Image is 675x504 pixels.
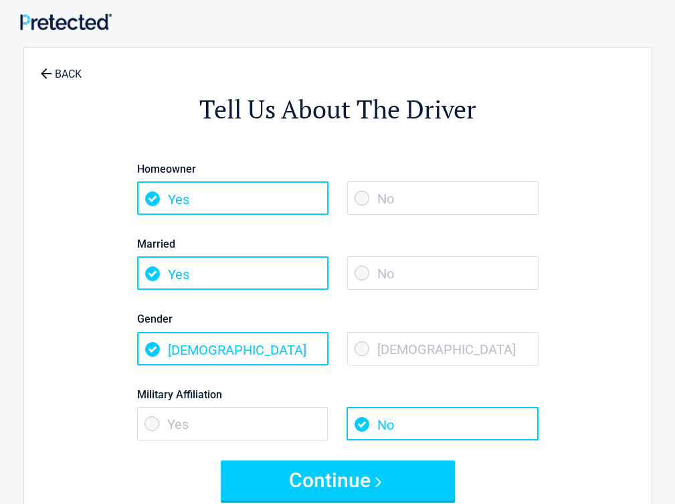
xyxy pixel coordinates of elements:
button: Continue [221,460,455,501]
label: Homeowner [137,160,539,178]
img: Main Logo [20,13,112,30]
span: No [347,256,539,290]
span: [DEMOGRAPHIC_DATA] [137,332,328,365]
span: No [347,181,539,215]
span: Yes [137,407,328,440]
label: Military Affiliation [137,386,539,404]
label: Gender [137,310,539,328]
h2: Tell Us About The Driver [98,92,578,127]
span: No [347,407,538,440]
span: Yes [137,256,328,290]
span: [DEMOGRAPHIC_DATA] [347,332,539,365]
label: Married [137,235,539,253]
span: Yes [137,181,328,215]
a: BACK [37,56,84,80]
